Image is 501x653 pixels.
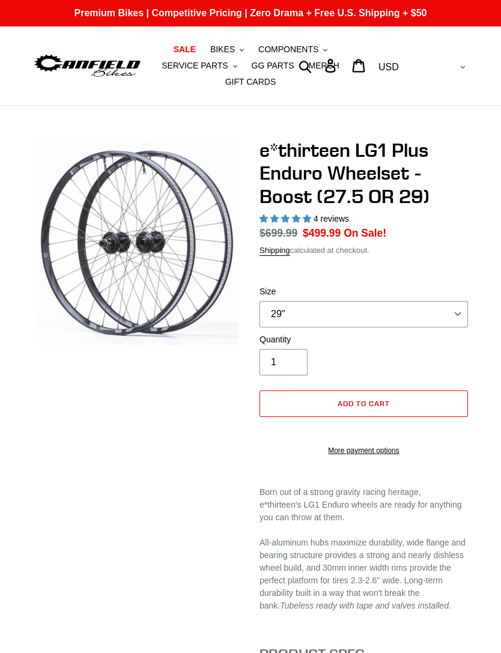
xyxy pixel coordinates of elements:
[260,244,468,257] div: calculated at checkout.
[260,246,290,256] a: Shipping
[174,44,196,55] span: SALE
[260,536,468,612] p: All-aluminum hubs maximize durability, wide flange and bearing structure provides a strong and ne...
[338,399,390,408] span: Add to cart
[246,58,300,74] a: GG PARTS
[260,214,314,223] span: 5.00 stars
[252,61,294,71] span: GG PARTS
[260,486,468,524] div: Born out of a strong gravity racing heritage, e*thirteen's LG1 Enduro wheels are ready for anythi...
[260,390,468,417] button: Add to cart
[219,74,282,90] a: GIFT CARDS
[260,445,468,456] a: More payment options
[260,227,297,239] s: $699.99
[303,227,341,239] span: $499.99
[260,333,468,346] label: Quantity
[260,139,468,208] h1: e*thirteen LG1 Plus Enduro Wheelset - Boost (27.5 OR 29)
[162,61,228,71] span: SERVICE PARTS
[344,225,386,241] span: On Sale!
[210,44,235,55] span: BIKES
[204,41,250,58] button: BIKES
[280,601,451,610] em: Tubeless ready with tape and valves installed.
[260,285,468,298] label: Size
[314,214,349,223] span: 4 reviews
[156,58,243,74] button: SERVICE PARTS
[225,77,276,87] span: GIFT CARDS
[33,52,142,79] img: Canfield Bikes
[258,44,318,55] span: COMPONENTS
[252,41,333,58] button: COMPONENTS
[168,41,202,58] a: SALE
[35,141,239,345] img: e*thirteen LG1 Plus Enduro Wheelset - Boost (27.5 OR 29)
